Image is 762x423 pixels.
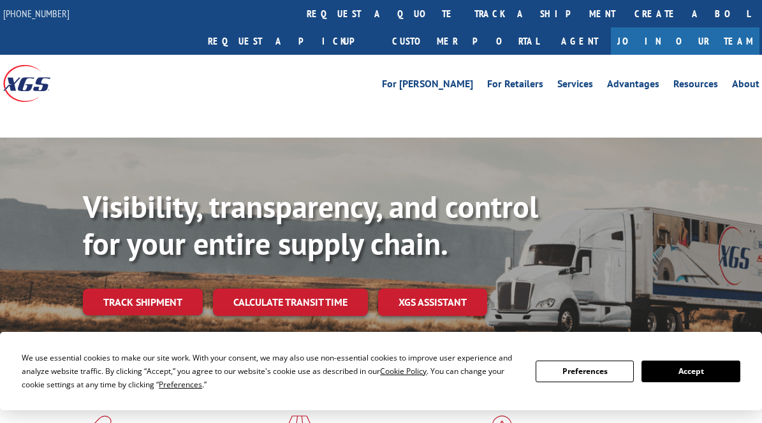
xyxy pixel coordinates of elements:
a: XGS ASSISTANT [378,289,487,316]
b: Visibility, transparency, and control for your entire supply chain. [83,187,538,263]
a: Resources [673,79,718,93]
a: For Retailers [487,79,543,93]
a: Calculate transit time [213,289,368,316]
a: Agent [548,27,611,55]
a: Services [557,79,593,93]
a: Request a pickup [198,27,383,55]
button: Accept [641,361,740,382]
button: Preferences [536,361,634,382]
a: [PHONE_NUMBER] [3,7,70,20]
span: Preferences [159,379,202,390]
a: For [PERSON_NAME] [382,79,473,93]
a: About [732,79,759,93]
a: Track shipment [83,289,203,315]
a: Join Our Team [611,27,759,55]
a: Advantages [607,79,659,93]
a: Customer Portal [383,27,548,55]
span: Cookie Policy [380,366,427,376]
div: We use essential cookies to make our site work. With your consent, we may also use non-essential ... [22,351,520,391]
